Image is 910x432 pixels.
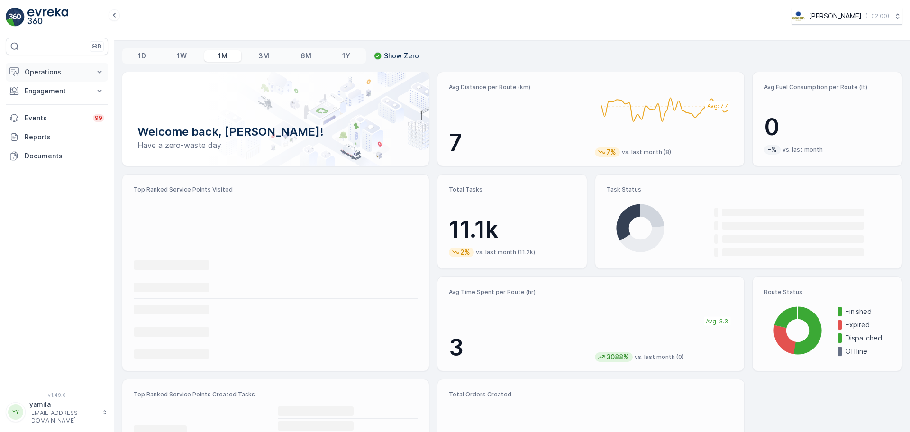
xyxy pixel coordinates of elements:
p: 1W [177,51,187,61]
p: vs. last month (0) [635,353,684,361]
p: Welcome back, [PERSON_NAME]! [137,124,414,139]
p: 3M [258,51,269,61]
button: [PERSON_NAME](+02:00) [792,8,902,25]
p: 1M [218,51,227,61]
a: Documents [6,147,108,165]
img: basis-logo_rgb2x.png [792,11,805,21]
p: ( +02:00 ) [865,12,889,20]
p: Documents [25,151,104,161]
p: 7 [449,129,587,157]
p: 3 [449,333,587,362]
p: Dispatched [846,333,891,343]
p: Events [25,113,87,123]
p: Engagement [25,86,89,96]
button: YYyamila[EMAIL_ADDRESS][DOMAIN_NAME] [6,400,108,424]
p: ⌘B [92,43,101,50]
p: vs. last month [783,146,823,154]
p: Reports [25,132,104,142]
p: Total Orders Created [449,391,587,398]
p: 99 [95,114,102,122]
p: Avg Fuel Consumption per Route (lt) [764,83,891,91]
p: 7% [605,147,617,157]
a: Reports [6,128,108,147]
p: [PERSON_NAME] [809,11,862,21]
button: Engagement [6,82,108,101]
div: YY [8,404,23,420]
img: logo_light-DOdMpM7g.png [27,8,68,27]
p: 1D [138,51,146,61]
p: Expired [846,320,891,330]
p: 3088% [605,352,630,362]
p: yamila [29,400,98,409]
p: Have a zero-waste day [137,139,414,151]
p: 2% [459,248,471,257]
p: 11.1k [449,215,575,244]
p: Show Zero [384,51,419,61]
p: Route Status [764,288,891,296]
p: 1Y [342,51,350,61]
p: Operations [25,67,89,77]
p: [EMAIL_ADDRESS][DOMAIN_NAME] [29,409,98,424]
p: vs. last month (11.2k) [476,248,535,256]
p: Avg Time Spent per Route (hr) [449,288,587,296]
p: Top Ranked Service Points Created Tasks [134,391,418,398]
p: Total Tasks [449,186,575,193]
a: Events99 [6,109,108,128]
p: Offline [846,347,891,356]
img: logo [6,8,25,27]
p: Avg Distance per Route (km) [449,83,587,91]
p: vs. last month (8) [622,148,671,156]
p: Task Status [607,186,891,193]
p: Finished [846,307,891,316]
p: 0 [764,113,891,141]
p: -% [767,145,778,155]
span: v 1.49.0 [6,392,108,398]
p: Top Ranked Service Points Visited [134,186,418,193]
button: Operations [6,63,108,82]
p: 6M [300,51,311,61]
